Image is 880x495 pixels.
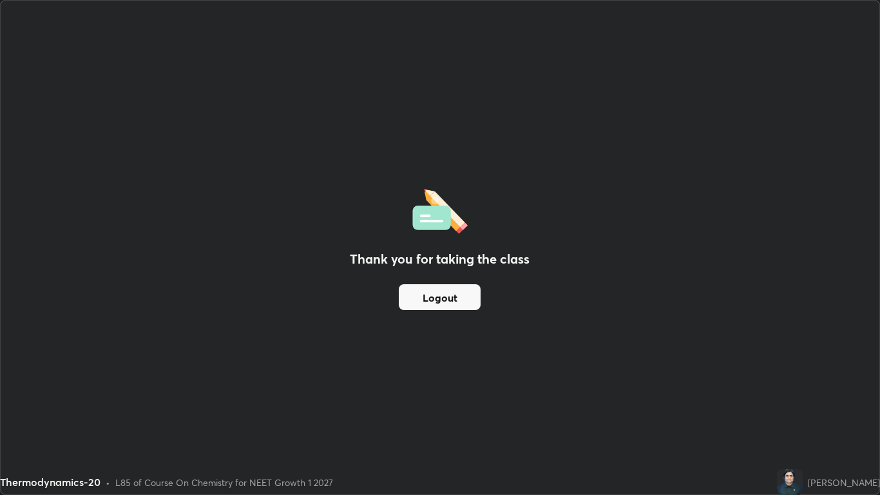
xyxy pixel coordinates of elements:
img: 0cf3d892b60d4d9d8b8d485a1665ff3f.png [777,469,803,495]
div: [PERSON_NAME] [808,476,880,489]
div: • [106,476,110,489]
button: Logout [399,284,481,310]
img: offlineFeedback.1438e8b3.svg [412,185,468,234]
h2: Thank you for taking the class [350,249,530,269]
div: L85 of Course On Chemistry for NEET Growth 1 2027 [115,476,333,489]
